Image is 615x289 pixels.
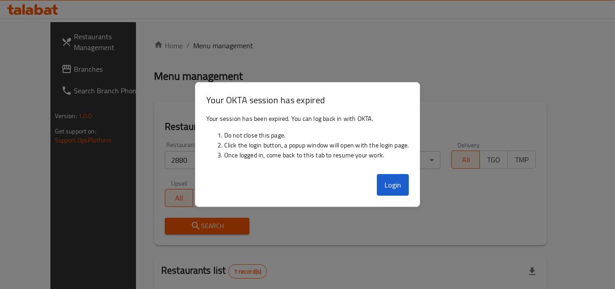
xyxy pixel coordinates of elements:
h3: Your OKTA session has expired [206,93,409,106]
button: Login [377,174,409,196]
li: Once logged in, come back to this tab to resume your work. [224,150,409,160]
div: Your session has been expired. You can log back in with OKTA. [195,110,420,170]
li: Do not close this page. [224,130,409,140]
li: Click the login button, a popup window will open with the login page. [224,140,409,150]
